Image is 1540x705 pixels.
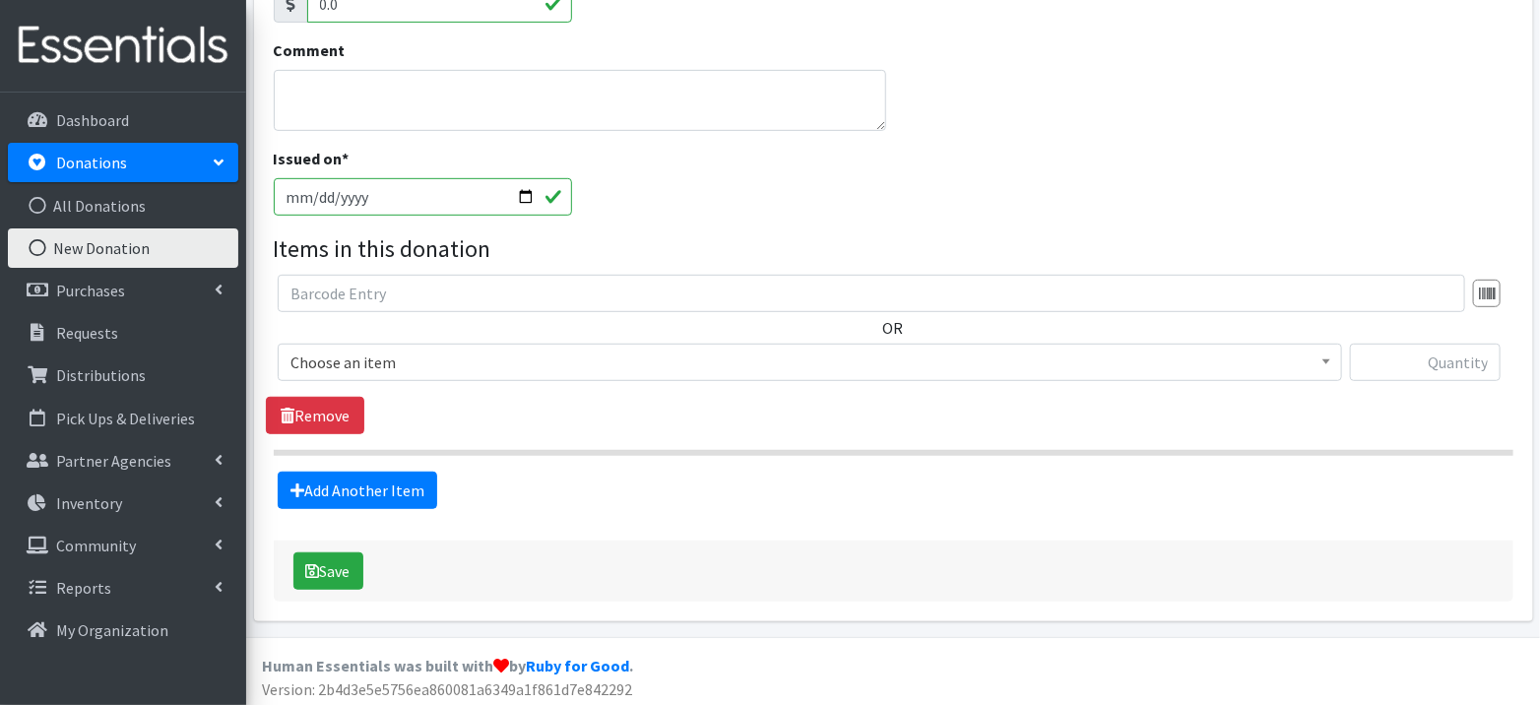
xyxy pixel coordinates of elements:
a: Ruby for Good [526,656,629,675]
a: Pick Ups & Deliveries [8,399,238,438]
p: Distributions [56,365,146,385]
input: Quantity [1350,344,1501,381]
p: Donations [56,153,127,172]
button: Save [293,552,363,590]
a: Add Another Item [278,472,437,509]
span: Choose an item [278,344,1342,381]
p: Requests [56,323,118,343]
p: Purchases [56,281,125,300]
a: Partner Agencies [8,441,238,481]
a: Distributions [8,355,238,395]
a: Donations [8,143,238,182]
p: Community [56,536,136,555]
p: Pick Ups & Deliveries [56,409,195,428]
p: Partner Agencies [56,451,171,471]
a: Dashboard [8,100,238,140]
a: Reports [8,568,238,608]
span: Version: 2b4d3e5e5756ea860081a6349a1f861d7e842292 [262,679,632,699]
p: Dashboard [56,110,129,130]
span: Choose an item [290,349,1329,376]
strong: Human Essentials was built with by . [262,656,633,675]
a: All Donations [8,186,238,225]
p: Reports [56,578,111,598]
a: Remove [266,397,364,434]
input: Barcode Entry [278,275,1465,312]
img: HumanEssentials [8,13,238,79]
abbr: required [343,149,350,168]
a: Requests [8,313,238,352]
a: Inventory [8,483,238,523]
label: Comment [274,38,346,62]
label: Issued on [274,147,350,170]
a: My Organization [8,610,238,650]
a: Purchases [8,271,238,310]
p: My Organization [56,620,168,640]
p: Inventory [56,493,122,513]
label: OR [883,316,904,340]
a: New Donation [8,228,238,268]
legend: Items in this donation [274,231,1513,267]
a: Community [8,526,238,565]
